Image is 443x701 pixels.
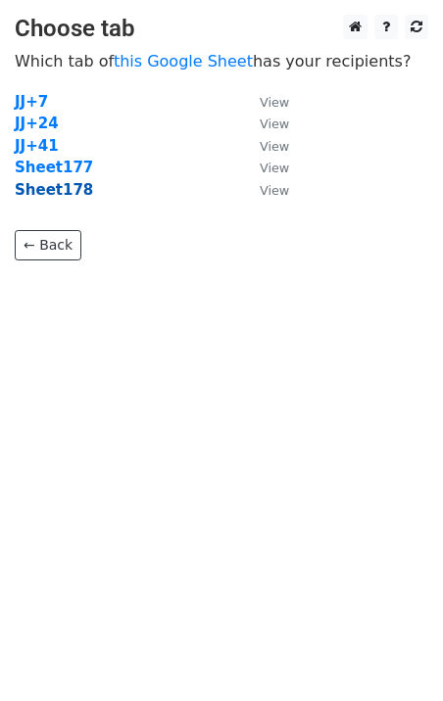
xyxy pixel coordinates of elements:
[260,95,289,110] small: View
[240,181,289,199] a: View
[260,161,289,175] small: View
[15,230,81,260] a: ← Back
[15,159,93,176] a: Sheet177
[260,117,289,131] small: View
[260,183,289,198] small: View
[15,181,93,199] a: Sheet178
[240,137,289,155] a: View
[240,93,289,111] a: View
[15,51,428,71] p: Which tab of has your recipients?
[240,115,289,132] a: View
[260,139,289,154] small: View
[15,93,48,111] a: JJ+7
[345,607,443,701] iframe: Chat Widget
[114,52,253,70] a: this Google Sheet
[15,137,59,155] a: JJ+41
[15,15,428,43] h3: Choose tab
[240,159,289,176] a: View
[15,115,59,132] a: JJ+24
